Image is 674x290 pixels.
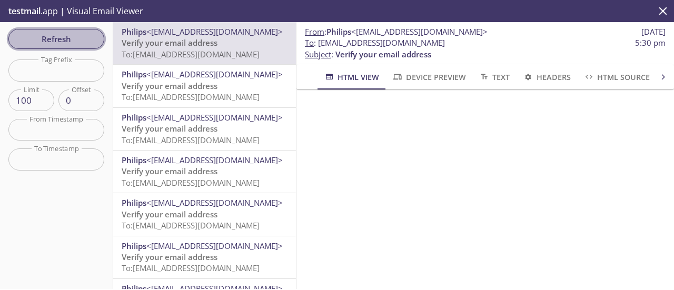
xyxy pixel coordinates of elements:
span: Philips [122,112,146,123]
span: testmail [8,5,41,17]
div: Philips<[EMAIL_ADDRESS][DOMAIN_NAME]>Verify your email addressTo:[EMAIL_ADDRESS][DOMAIN_NAME] [113,22,296,64]
span: Philips [326,26,351,37]
span: <[EMAIL_ADDRESS][DOMAIN_NAME]> [146,241,283,251]
span: Philips [122,241,146,251]
span: Philips [122,197,146,208]
span: To: [EMAIL_ADDRESS][DOMAIN_NAME] [122,263,260,273]
span: Verify your email address [122,81,217,91]
span: <[EMAIL_ADDRESS][DOMAIN_NAME]> [146,26,283,37]
span: To: [EMAIL_ADDRESS][DOMAIN_NAME] [122,49,260,59]
span: From [305,26,324,37]
span: Subject [305,49,331,59]
span: Philips [122,155,146,165]
span: To: [EMAIL_ADDRESS][DOMAIN_NAME] [122,220,260,231]
span: To: [EMAIL_ADDRESS][DOMAIN_NAME] [122,177,260,188]
span: Verify your email address [122,123,217,134]
span: HTML View [324,71,379,84]
span: To [305,37,314,48]
span: Philips [122,26,146,37]
span: Verify your email address [122,209,217,219]
span: To: [EMAIL_ADDRESS][DOMAIN_NAME] [122,92,260,102]
div: Philips<[EMAIL_ADDRESS][DOMAIN_NAME]>Verify your email addressTo:[EMAIL_ADDRESS][DOMAIN_NAME] [113,193,296,235]
span: Verify your email address [335,49,431,59]
div: Philips<[EMAIL_ADDRESS][DOMAIN_NAME]>Verify your email addressTo:[EMAIL_ADDRESS][DOMAIN_NAME] [113,65,296,107]
span: 5:30 pm [635,37,666,48]
span: Verify your email address [122,252,217,262]
span: <[EMAIL_ADDRESS][DOMAIN_NAME]> [146,155,283,165]
span: Verify your email address [122,166,217,176]
span: : [305,26,488,37]
span: Verify your email address [122,37,217,48]
span: Headers [522,71,570,84]
div: Philips<[EMAIL_ADDRESS][DOMAIN_NAME]>Verify your email addressTo:[EMAIL_ADDRESS][DOMAIN_NAME] [113,236,296,278]
span: Philips [122,69,146,79]
span: <[EMAIL_ADDRESS][DOMAIN_NAME]> [146,197,283,208]
span: To: [EMAIL_ADDRESS][DOMAIN_NAME] [122,135,260,145]
span: [DATE] [641,26,666,37]
span: Text [479,71,510,84]
div: Philips<[EMAIL_ADDRESS][DOMAIN_NAME]>Verify your email addressTo:[EMAIL_ADDRESS][DOMAIN_NAME] [113,151,296,193]
span: : [EMAIL_ADDRESS][DOMAIN_NAME] [305,37,445,48]
span: HTML Source [583,71,650,84]
span: <[EMAIL_ADDRESS][DOMAIN_NAME]> [351,26,488,37]
div: Philips<[EMAIL_ADDRESS][DOMAIN_NAME]>Verify your email addressTo:[EMAIL_ADDRESS][DOMAIN_NAME] [113,108,296,150]
span: Refresh [17,32,96,46]
span: <[EMAIL_ADDRESS][DOMAIN_NAME]> [146,69,283,79]
button: Refresh [8,29,104,49]
span: Device Preview [392,71,465,84]
p: : [305,37,666,60]
span: <[EMAIL_ADDRESS][DOMAIN_NAME]> [146,112,283,123]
